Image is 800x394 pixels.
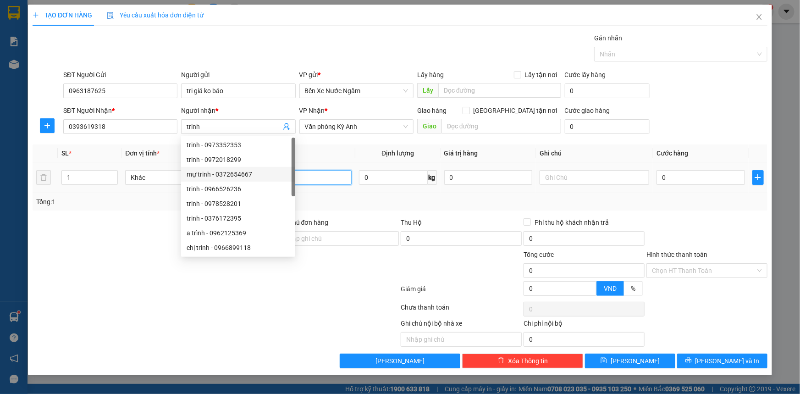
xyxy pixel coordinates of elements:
[305,84,408,98] span: Bến Xe Nước Ngầm
[375,356,425,366] span: [PERSON_NAME]
[611,356,660,366] span: [PERSON_NAME]
[181,196,295,211] div: trinh - 0978528201
[33,12,39,18] span: plus
[565,107,610,114] label: Cước giao hàng
[181,240,295,255] div: chị trình - 0966899118
[187,199,290,209] div: trinh - 0978528201
[585,354,675,368] button: save[PERSON_NAME]
[107,11,204,19] span: Yêu cầu xuất hóa đơn điện tử
[63,105,177,116] div: SĐT Người Nhận
[417,119,441,133] span: Giao
[283,123,290,130] span: user-add
[438,83,561,98] input: Dọc đường
[40,122,54,129] span: plus
[756,13,763,21] span: close
[187,140,290,150] div: trinh - 0973352353
[400,302,523,318] div: Chưa thanh toán
[187,243,290,253] div: chị trình - 0966899118
[181,211,295,226] div: trinh - 0376172395
[63,70,177,80] div: SĐT Người Gửi
[242,170,352,185] input: VD: Bàn, Ghế
[508,356,548,366] span: Xóa Thông tin
[36,170,51,185] button: delete
[677,354,767,368] button: printer[PERSON_NAME] và In
[401,219,422,226] span: Thu Hộ
[181,182,295,196] div: trinh - 0966526236
[40,118,55,133] button: plus
[565,83,650,98] input: Cước lấy hàng
[470,105,561,116] span: [GEOGRAPHIC_DATA] tận nơi
[444,170,533,185] input: 0
[299,70,414,80] div: VP gửi
[181,167,295,182] div: mự trinh - 0372654667
[753,174,763,181] span: plus
[444,150,478,157] span: Giá trị hàng
[125,150,160,157] span: Đơn vị tính
[181,138,295,152] div: trinh - 0973352353
[498,357,504,365] span: delete
[278,219,329,226] label: Ghi chú đơn hàng
[417,107,447,114] span: Giao hàng
[187,169,290,179] div: mự trinh - 0372654667
[657,150,688,157] span: Cước hàng
[540,170,649,185] input: Ghi Chú
[401,332,522,347] input: Nhập ghi chú
[5,55,102,68] li: [PERSON_NAME]
[752,170,764,185] button: plus
[400,284,523,300] div: Giảm giá
[524,318,645,332] div: Chi phí nội bộ
[565,71,606,78] label: Cước lấy hàng
[33,11,92,19] span: TẠO ĐƠN HÀNG
[36,197,309,207] div: Tổng: 1
[131,171,229,184] span: Khác
[601,357,607,365] span: save
[631,285,635,292] span: %
[746,5,772,30] button: Close
[695,356,760,366] span: [PERSON_NAME] và In
[5,68,102,81] li: In ngày: 16:52 12/10
[181,70,295,80] div: Người gửi
[187,213,290,223] div: trinh - 0376172395
[524,251,554,258] span: Tổng cước
[565,119,650,134] input: Cước giao hàng
[340,354,461,368] button: [PERSON_NAME]
[381,150,414,157] span: Định lượng
[441,119,561,133] input: Dọc đường
[646,251,707,258] label: Hình thức thanh toán
[521,70,561,80] span: Lấy tận nơi
[181,105,295,116] div: Người nhận
[401,318,522,332] div: Ghi chú nội bộ nhà xe
[187,184,290,194] div: trinh - 0966526236
[305,120,408,133] span: Văn phòng Kỳ Anh
[536,144,653,162] th: Ghi chú
[685,357,692,365] span: printer
[278,231,399,246] input: Ghi chú đơn hàng
[61,150,69,157] span: SL
[107,12,114,19] img: icon
[417,71,444,78] span: Lấy hàng
[531,217,612,228] span: Phí thu hộ khách nhận trả
[417,83,438,98] span: Lấy
[604,285,617,292] span: VND
[187,155,290,165] div: trinh - 0972018299
[181,152,295,167] div: trinh - 0972018299
[181,226,295,240] div: a trình - 0962125369
[462,354,583,368] button: deleteXóa Thông tin
[187,228,290,238] div: a trình - 0962125369
[594,34,622,42] label: Gán nhãn
[299,107,325,114] span: VP Nhận
[428,170,437,185] span: kg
